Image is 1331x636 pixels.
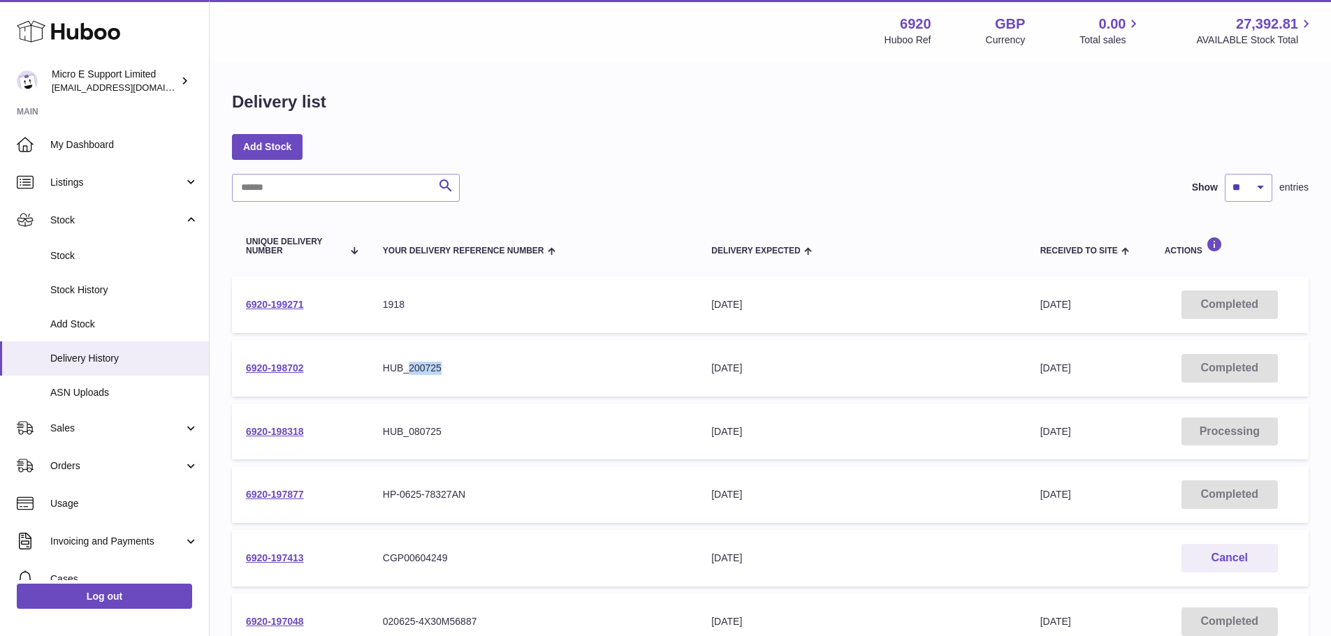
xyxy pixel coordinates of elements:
a: 6920-197877 [246,489,304,500]
label: Show [1192,181,1218,194]
span: Add Stock [50,318,198,331]
span: Delivery History [50,352,198,365]
span: AVAILABLE Stock Total [1196,34,1314,47]
span: Sales [50,422,184,435]
span: Stock History [50,283,198,297]
div: [DATE] [711,298,1012,311]
span: [EMAIL_ADDRESS][DOMAIN_NAME] [52,82,205,93]
div: Currency [986,34,1026,47]
div: [DATE] [711,615,1012,628]
div: Huboo Ref [885,34,931,47]
div: 020625-4X30M56887 [383,615,683,628]
span: 0.00 [1099,15,1126,34]
a: 6920-198318 [246,426,304,437]
span: Delivery Expected [711,246,800,256]
div: HUB_200725 [383,362,683,375]
strong: GBP [995,15,1025,34]
a: 6920-199271 [246,299,304,310]
img: internalAdmin-6920@internal.huboo.com [17,71,38,91]
span: Invoicing and Payments [50,535,184,548]
span: 27,392.81 [1236,15,1298,34]
span: Usage [50,497,198,510]
span: [DATE] [1040,426,1071,437]
a: 6920-197413 [246,552,304,563]
div: HUB_080725 [383,425,683,438]
span: Received to Site [1040,246,1118,256]
span: entries [1279,181,1309,194]
span: [DATE] [1040,362,1071,374]
div: [DATE] [711,488,1012,501]
div: Actions [1165,237,1295,256]
div: HP-0625-78327AN [383,488,683,501]
span: [DATE] [1040,489,1071,500]
span: Stock [50,249,198,262]
span: Listings [50,176,184,189]
strong: 6920 [900,15,931,34]
span: Total sales [1079,34,1142,47]
span: Orders [50,459,184,473]
div: Micro E Support Limited [52,68,177,94]
a: 0.00 Total sales [1079,15,1142,47]
a: 6920-197048 [246,616,304,627]
span: Stock [50,214,184,227]
span: ASN Uploads [50,386,198,399]
span: [DATE] [1040,299,1071,310]
span: Cases [50,572,198,586]
div: 1918 [383,298,683,311]
a: Log out [17,584,192,609]
div: [DATE] [711,362,1012,375]
span: Unique Delivery Number [246,237,342,256]
span: My Dashboard [50,138,198,151]
a: 6920-198702 [246,362,304,374]
span: [DATE] [1040,616,1071,627]
a: Add Stock [232,134,303,159]
h1: Delivery list [232,91,326,113]
button: Cancel [1181,544,1278,572]
div: [DATE] [711,552,1012,565]
div: CGP00604249 [383,552,683,565]
span: Your Delivery Reference Number [383,246,544,256]
a: 27,392.81 AVAILABLE Stock Total [1196,15,1314,47]
div: [DATE] [711,425,1012,438]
